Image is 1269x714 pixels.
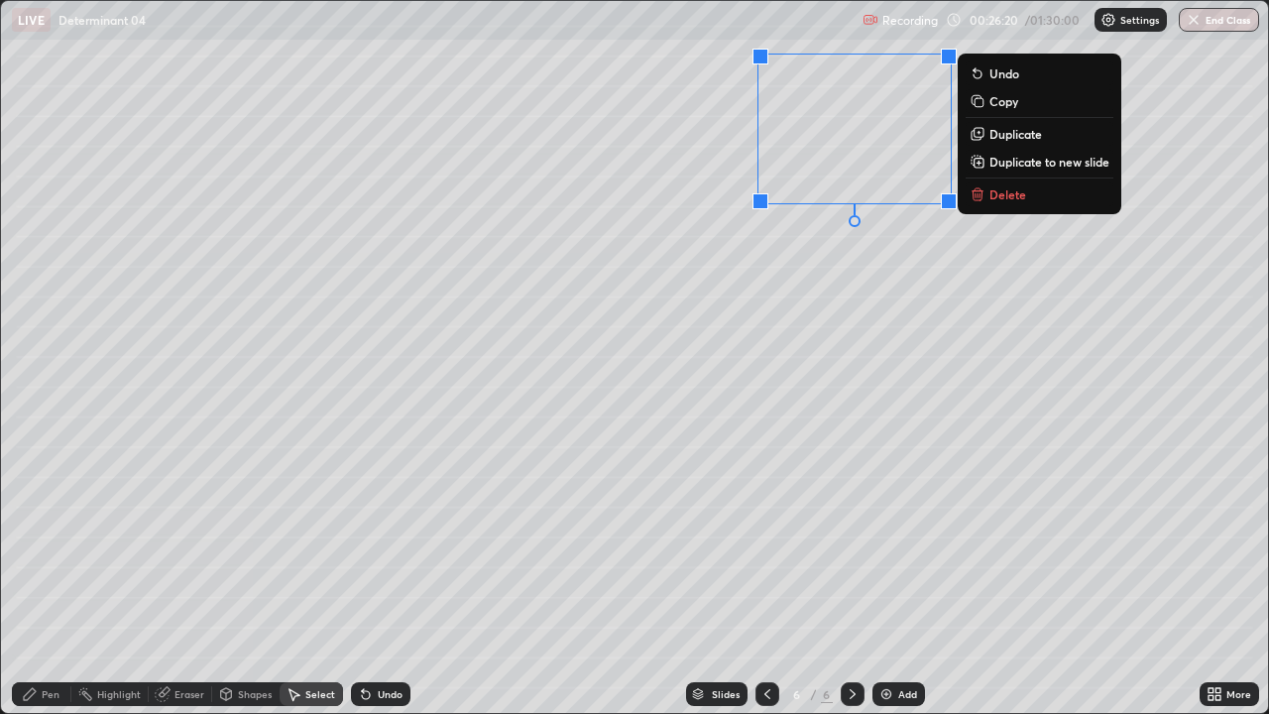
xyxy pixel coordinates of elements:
p: Undo [989,65,1019,81]
button: Copy [966,89,1113,113]
div: Pen [42,689,59,699]
p: Duplicate [989,126,1042,142]
p: Recording [882,13,938,28]
div: 6 [821,685,833,703]
p: Delete [989,186,1026,202]
div: Eraser [174,689,204,699]
div: Add [898,689,917,699]
div: Shapes [238,689,272,699]
button: Duplicate [966,122,1113,146]
p: LIVE [18,12,45,28]
div: 6 [787,688,807,700]
button: Undo [966,61,1113,85]
img: end-class-cross [1186,12,1202,28]
button: Delete [966,182,1113,206]
div: Undo [378,689,403,699]
img: class-settings-icons [1100,12,1116,28]
p: Copy [989,93,1018,109]
img: add-slide-button [878,686,894,702]
button: End Class [1179,8,1259,32]
button: Duplicate to new slide [966,150,1113,174]
div: Highlight [97,689,141,699]
p: Settings [1120,15,1159,25]
div: / [811,688,817,700]
p: Duplicate to new slide [989,154,1109,170]
div: More [1226,689,1251,699]
div: Slides [712,689,740,699]
p: Determinant 04 [58,12,146,28]
div: Select [305,689,335,699]
img: recording.375f2c34.svg [863,12,878,28]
